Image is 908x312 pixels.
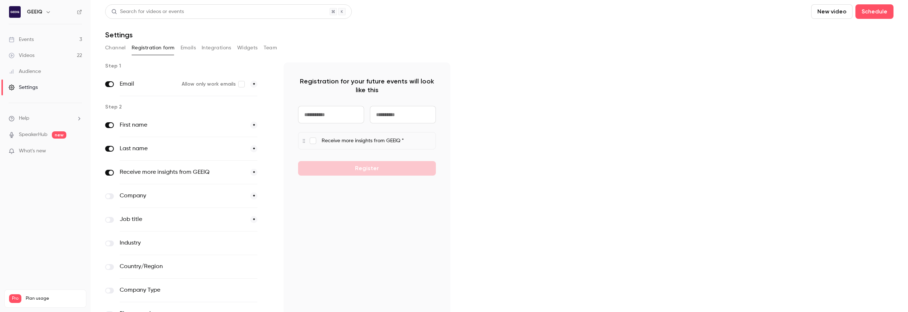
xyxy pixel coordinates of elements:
[52,131,66,139] span: new
[120,262,227,271] label: Country/Region
[9,294,21,303] span: Pro
[19,115,29,122] span: Help
[105,30,133,39] h1: Settings
[9,68,41,75] div: Audience
[120,192,244,200] label: Company
[9,84,38,91] div: Settings
[120,215,244,224] label: Job title
[202,42,231,54] button: Integrations
[322,137,436,145] p: Receive more insights from GEEIQ *
[9,52,34,59] div: Videos
[120,286,227,295] label: Company Type
[120,121,244,130] label: First name
[111,8,184,16] div: Search for videos or events
[298,77,436,94] p: Registration for your future events will look like this
[264,42,277,54] button: Team
[811,4,853,19] button: New video
[26,296,82,301] span: Plan usage
[9,115,82,122] li: help-dropdown-opener
[120,144,244,153] label: Last name
[182,81,244,88] label: Allow only work emails
[19,147,46,155] span: What's new
[9,6,21,18] img: GEEIQ
[105,62,272,70] p: Step 1
[27,8,42,16] h6: GEEIQ
[132,42,175,54] button: Registration form
[19,131,48,139] a: SpeakerHub
[181,42,196,54] button: Emails
[855,4,893,19] button: Schedule
[73,148,82,155] iframe: Noticeable Trigger
[105,103,272,111] p: Step 2
[120,80,176,89] label: Email
[105,42,126,54] button: Channel
[9,36,34,43] div: Events
[120,168,244,177] label: Receive more insights from GEEIQ
[237,42,258,54] button: Widgets
[120,239,227,247] label: Industry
